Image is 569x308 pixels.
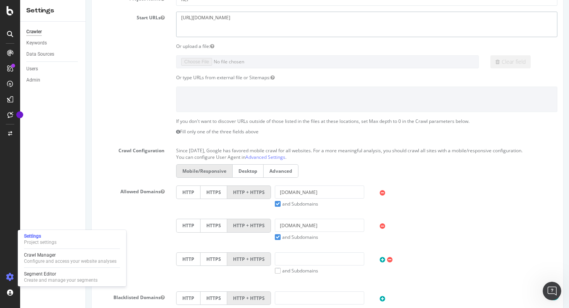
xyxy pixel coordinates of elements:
div: Crawl Manager [24,252,117,258]
label: HTTP [90,219,114,232]
div: Or type URLs from external file or Sitemaps: [84,74,477,81]
label: HTTP + HTTPS [141,219,185,232]
p: Fill only one of the three fields above [90,128,471,135]
div: Data Sources [26,50,54,58]
a: Crawl ManagerConfigure and access your website analyses [21,251,123,265]
label: Desktop [146,164,178,178]
div: Segment Editor [24,271,98,277]
label: HTTPS [114,185,141,199]
div: Or upload a file: [84,43,477,49]
div: Configure and access your website analyses [24,258,117,264]
p: You can configure User Agent in . [90,154,471,160]
div: Keywords [26,39,47,47]
p: If you don't want to discover URLs outside of those listed in the files at these locations, set M... [90,118,471,124]
a: Users [26,65,80,73]
a: Data Sources [26,50,80,58]
div: Crawler [26,28,42,36]
div: Project settings [24,239,57,245]
button: Blacklisted Domains [75,294,79,301]
p: Since [DATE], Google has favored mobile crawl for all websites. For a more meaningful analysis, y... [90,145,471,154]
label: Start URLs [6,12,84,21]
div: Settings [26,6,79,15]
div: Users [26,65,38,73]
label: HTTPS [114,252,141,266]
label: Mobile/Responsive [90,164,146,178]
div: Tooltip anchor [16,111,23,118]
label: HTTP [90,185,114,199]
label: HTTP + HTTPS [141,252,185,266]
label: and Subdomains [189,234,232,240]
div: Create and manage your segments [24,277,98,283]
button: Allowed Domains [75,188,79,195]
label: HTTP + HTTPS [141,291,185,305]
label: HTTP [90,252,114,266]
label: HTTPS [114,291,141,305]
label: HTTPS [114,219,141,232]
textarea: [URL][DOMAIN_NAME] [90,12,471,37]
button: Start URLs [75,14,79,21]
label: Crawl Configuration [6,145,84,154]
a: SettingsProject settings [21,232,123,246]
a: Advanced Settings [159,154,199,160]
label: and Subdomains [189,201,232,207]
label: Advanced [178,164,213,178]
div: Admin [26,76,40,84]
div: Settings [24,233,57,239]
iframe: Intercom live chat [543,282,561,300]
a: Keywords [26,39,80,47]
label: Allowed Domains [6,185,84,195]
label: HTTP + HTTPS [141,185,185,199]
a: Segment EditorCreate and manage your segments [21,270,123,284]
a: Admin [26,76,80,84]
a: Crawler [26,28,80,36]
label: HTTP [90,291,114,305]
label: and Subdomains [189,267,232,274]
label: Blacklisted Domains [6,291,84,301]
